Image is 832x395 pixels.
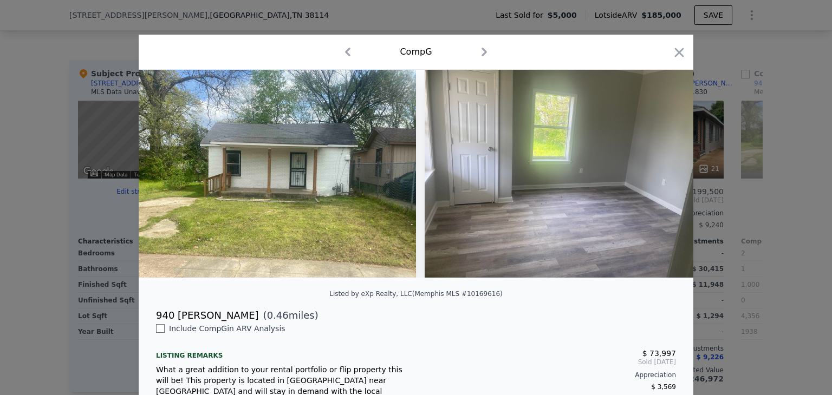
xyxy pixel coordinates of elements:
div: Listed by eXp Realty, LLC (Memphis MLS #10169616) [329,290,502,298]
span: 0.46 [267,310,289,321]
div: 940 [PERSON_NAME] [156,308,259,323]
div: Comp G [400,45,432,58]
span: ( miles) [259,308,318,323]
div: Listing remarks [156,343,407,360]
span: Sold [DATE] [425,358,676,366]
img: Property Img [425,70,702,278]
span: Include Comp G in ARV Analysis [165,324,290,333]
span: $ 3,569 [651,383,676,391]
span: $ 73,997 [642,349,676,358]
div: Appreciation [425,371,676,379]
img: Property Img [139,70,416,278]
